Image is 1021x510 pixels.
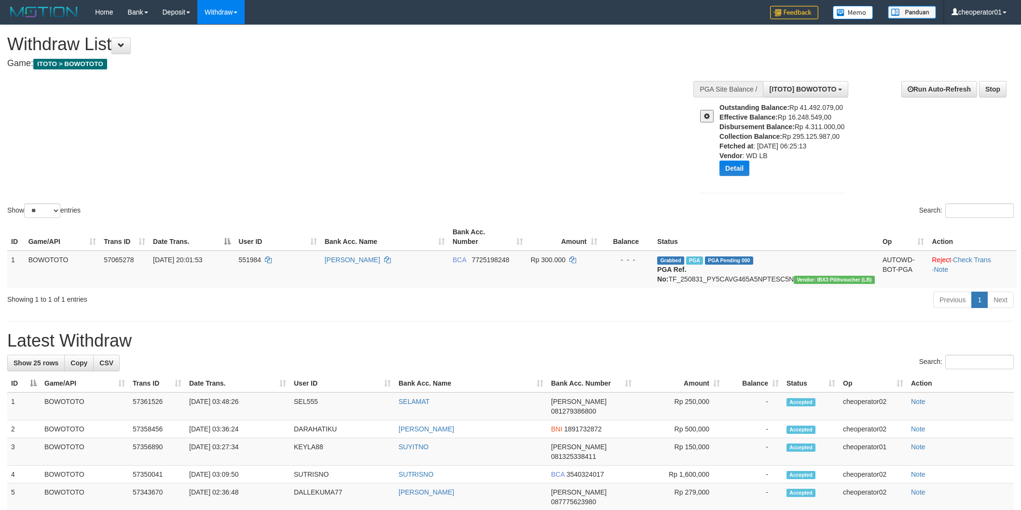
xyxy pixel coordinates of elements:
[945,355,1014,369] input: Search:
[653,251,879,288] td: TF_250831_PY5CAVG465A5NPTESC5N
[25,223,100,251] th: Game/API: activate to sort column ascending
[7,466,41,483] td: 4
[987,292,1014,308] a: Next
[7,291,418,304] div: Showing 1 to 1 of 1 entries
[833,6,873,19] img: Button%20Memo.svg
[911,398,925,405] a: Note
[724,420,783,438] td: -
[932,256,951,264] a: Reject
[724,392,783,420] td: -
[290,375,395,392] th: User ID: activate to sort column ascending
[64,355,94,371] a: Copy
[769,85,836,93] span: [ITOTO] BOWOTOTO
[888,6,936,19] img: panduan.png
[911,443,925,451] a: Note
[783,375,839,392] th: Status: activate to sort column ascending
[325,256,380,264] a: [PERSON_NAME]
[724,466,783,483] td: -
[551,453,596,460] span: Copy 081325338411 to clipboard
[907,375,1014,392] th: Action
[564,425,602,433] span: Copy 1891732872 to clipboard
[235,223,320,251] th: User ID: activate to sort column ascending
[449,223,527,251] th: Bank Acc. Number: activate to sort column ascending
[635,438,724,466] td: Rp 150,000
[839,420,907,438] td: cheoperator02
[100,223,149,251] th: Trans ID: activate to sort column ascending
[129,438,185,466] td: 57356890
[657,266,686,283] b: PGA Ref. No:
[185,375,290,392] th: Date Trans.: activate to sort column ascending
[657,256,684,265] span: Grabbed
[453,256,466,264] span: BCA
[41,375,129,392] th: Game/API: activate to sort column ascending
[901,81,977,97] a: Run Auto-Refresh
[321,223,449,251] th: Bank Acc. Name: activate to sort column ascending
[290,466,395,483] td: SUTRISNO
[129,420,185,438] td: 57358456
[719,104,789,111] b: Outstanding Balance:
[290,420,395,438] td: DARAHATIKU
[129,466,185,483] td: 57350041
[104,256,134,264] span: 57065278
[635,375,724,392] th: Amount: activate to sort column ascending
[919,203,1014,218] label: Search:
[399,398,429,405] a: SELAMAT
[551,425,562,433] span: BNI
[911,488,925,496] a: Note
[399,488,454,496] a: [PERSON_NAME]
[551,398,607,405] span: [PERSON_NAME]
[601,223,653,251] th: Balance
[794,276,875,284] span: Vendor URL: https://dashboard.q2checkout.com/secure
[93,355,120,371] a: CSV
[635,466,724,483] td: Rp 1,600,000
[911,470,925,478] a: Note
[566,470,604,478] span: Copy 3540324017 to clipboard
[14,359,58,367] span: Show 25 rows
[786,426,815,434] span: Accepted
[395,375,547,392] th: Bank Acc. Name: activate to sort column ascending
[839,466,907,483] td: cheoperator02
[185,466,290,483] td: [DATE] 03:09:50
[786,489,815,497] span: Accepted
[786,471,815,479] span: Accepted
[551,443,607,451] span: [PERSON_NAME]
[33,59,107,69] span: ITOTO > BOWOTOTO
[551,488,607,496] span: [PERSON_NAME]
[290,392,395,420] td: SEL555
[149,223,235,251] th: Date Trans.: activate to sort column descending
[719,123,795,131] b: Disbursement Balance:
[933,292,972,308] a: Previous
[719,142,753,150] b: Fetched at
[41,392,129,420] td: BOWOTOTO
[839,438,907,466] td: cheoperator01
[7,438,41,466] td: 3
[945,203,1014,218] input: Search:
[693,81,763,97] div: PGA Site Balance /
[928,223,1017,251] th: Action
[399,443,428,451] a: SUYITNO
[551,470,565,478] span: BCA
[724,438,783,466] td: -
[527,223,601,251] th: Amount: activate to sort column ascending
[953,256,991,264] a: Check Trans
[719,103,853,183] div: Rp 41.492.079,00 Rp 16.248.549,00 Rp 4.311.000,00 Rp 295.125.987,00 : [DATE] 06:25:13 : WD LB
[7,35,671,54] h1: Withdraw List
[7,355,65,371] a: Show 25 rows
[879,251,928,288] td: AUTOWD-BOT-PGA
[839,392,907,420] td: cheoperator02
[129,392,185,420] td: 57361526
[551,407,596,415] span: Copy 081279386800 to clipboard
[705,256,753,265] span: PGA Pending
[153,256,202,264] span: [DATE] 20:01:53
[719,161,749,176] button: Detail
[7,223,25,251] th: ID
[7,331,1014,350] h1: Latest Withdraw
[911,425,925,433] a: Note
[238,256,261,264] span: 551984
[686,256,703,265] span: Marked by cheoperator01
[129,375,185,392] th: Trans ID: activate to sort column ascending
[41,438,129,466] td: BOWOTOTO
[7,59,671,68] h4: Game:
[7,251,25,288] td: 1
[879,223,928,251] th: Op: activate to sort column ascending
